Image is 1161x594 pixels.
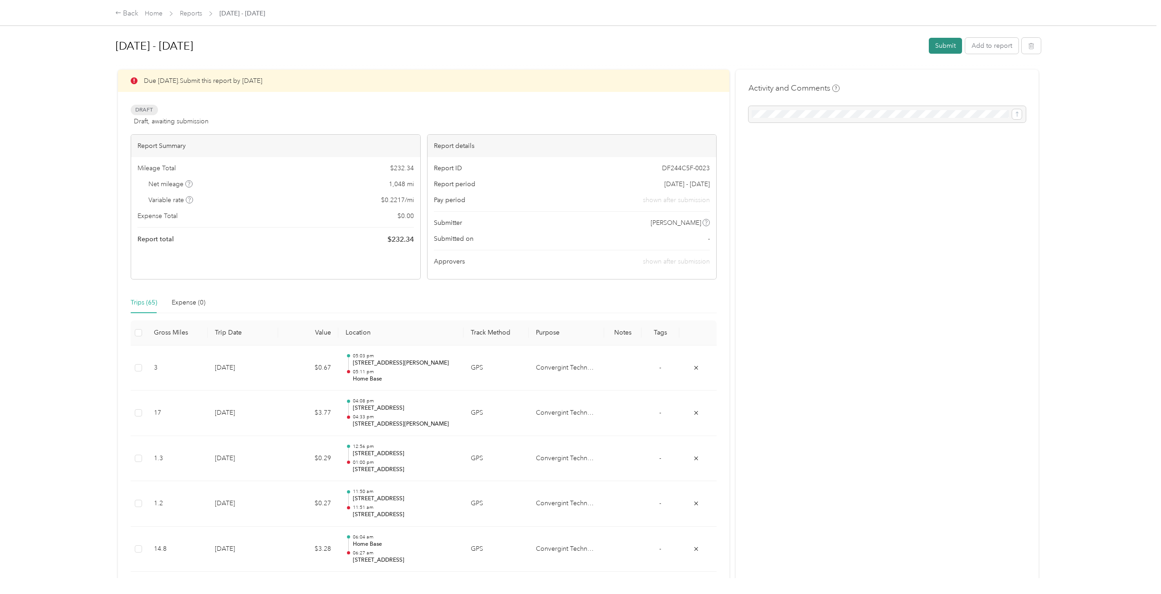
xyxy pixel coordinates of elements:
th: Trip Date [208,320,278,345]
span: Approvers [434,257,465,266]
th: Purpose [529,320,604,345]
a: Home [145,10,163,17]
td: $3.28 [278,527,338,572]
button: Submit [929,38,962,54]
div: Report details [428,135,717,157]
p: 11:50 am [353,488,456,495]
span: [PERSON_NAME] [651,218,701,228]
td: [DATE] [208,345,278,391]
td: $0.29 [278,436,338,482]
p: 01:00 pm [353,459,456,466]
span: Mileage Total [137,163,176,173]
span: Pay period [434,195,465,205]
h1: Sep 1 - 30, 2025 [116,35,923,57]
p: [STREET_ADDRESS] [353,404,456,412]
span: - [659,499,661,507]
span: Report period [434,179,475,189]
th: Location [338,320,463,345]
td: 1.3 [147,436,208,482]
span: - [659,409,661,416]
td: Convergint Technologies [529,481,604,527]
p: 06:27 am [353,550,456,556]
td: 17 [147,391,208,436]
p: [STREET_ADDRESS] [353,556,456,564]
th: Track Method [463,320,529,345]
td: GPS [463,345,529,391]
span: - [708,234,710,244]
td: GPS [463,481,529,527]
td: Convergint Technologies [529,436,604,482]
p: [STREET_ADDRESS] [353,466,456,474]
h4: Activity and Comments [749,82,840,94]
div: Expense (0) [172,298,205,308]
p: 06:04 am [353,534,456,540]
span: Report ID [434,163,462,173]
p: [STREET_ADDRESS] [353,495,456,503]
p: 04:33 pm [353,414,456,420]
div: Trips (65) [131,298,157,308]
span: [DATE] - [DATE] [664,179,710,189]
p: 12:56 pm [353,443,456,450]
span: - [659,545,661,553]
th: Gross Miles [147,320,208,345]
td: Convergint Technologies [529,345,604,391]
div: Back [115,8,139,19]
a: Reports [180,10,202,17]
td: [DATE] [208,481,278,527]
td: [DATE] [208,391,278,436]
td: Convergint Technologies [529,391,604,436]
p: 11:51 am [353,504,456,511]
span: $ 232.34 [390,163,414,173]
p: 05:11 pm [353,369,456,375]
span: $ 0.00 [397,211,414,221]
td: Convergint Technologies [529,527,604,572]
td: $0.27 [278,481,338,527]
th: Value [278,320,338,345]
div: Due [DATE]. Submit this report by [DATE] [118,70,730,92]
span: Net mileage [148,179,193,189]
span: $ 0.2217 / mi [381,195,414,205]
td: 14.8 [147,527,208,572]
td: GPS [463,436,529,482]
td: GPS [463,391,529,436]
span: $ 232.34 [387,234,414,245]
span: - [659,364,661,371]
span: Expense Total [137,211,178,221]
p: [STREET_ADDRESS] [353,511,456,519]
td: GPS [463,527,529,572]
th: Tags [642,320,679,345]
span: [DATE] - [DATE] [219,9,265,18]
td: 1.2 [147,481,208,527]
p: [STREET_ADDRESS][PERSON_NAME] [353,359,456,367]
td: [DATE] [208,527,278,572]
span: Draft [131,105,158,115]
button: Add to report [965,38,1018,54]
div: Report Summary [131,135,420,157]
span: Draft, awaiting submission [134,117,209,126]
p: 04:08 pm [353,398,456,404]
span: shown after submission [643,195,710,205]
td: $0.67 [278,345,338,391]
th: Notes [604,320,642,345]
span: Report total [137,234,174,244]
span: Submitter [434,218,462,228]
span: DF244C5F-0023 [662,163,710,173]
span: Submitted on [434,234,474,244]
p: Home Base [353,375,456,383]
span: Variable rate [148,195,193,205]
p: [STREET_ADDRESS][PERSON_NAME] [353,420,456,428]
p: [STREET_ADDRESS] [353,450,456,458]
span: shown after submission [643,258,710,265]
span: - [659,454,661,462]
span: 1,048 mi [389,179,414,189]
td: [DATE] [208,436,278,482]
p: Home Base [353,540,456,548]
td: $3.77 [278,391,338,436]
p: 05:03 pm [353,353,456,359]
iframe: Everlance-gr Chat Button Frame [1110,543,1161,594]
td: 3 [147,345,208,391]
